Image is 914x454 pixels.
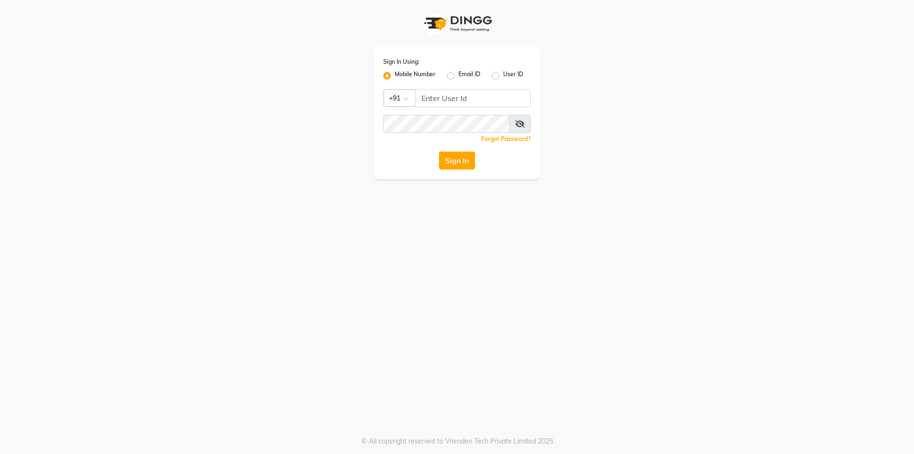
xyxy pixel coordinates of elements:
input: Username [383,115,509,133]
a: Forgot Password? [481,135,531,142]
img: logo1.svg [419,10,495,38]
input: Username [415,89,531,107]
label: User ID [503,70,523,81]
button: Sign In [439,151,475,170]
label: Mobile Number [395,70,436,81]
label: Sign In Using: [383,58,419,66]
label: Email ID [458,70,480,81]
